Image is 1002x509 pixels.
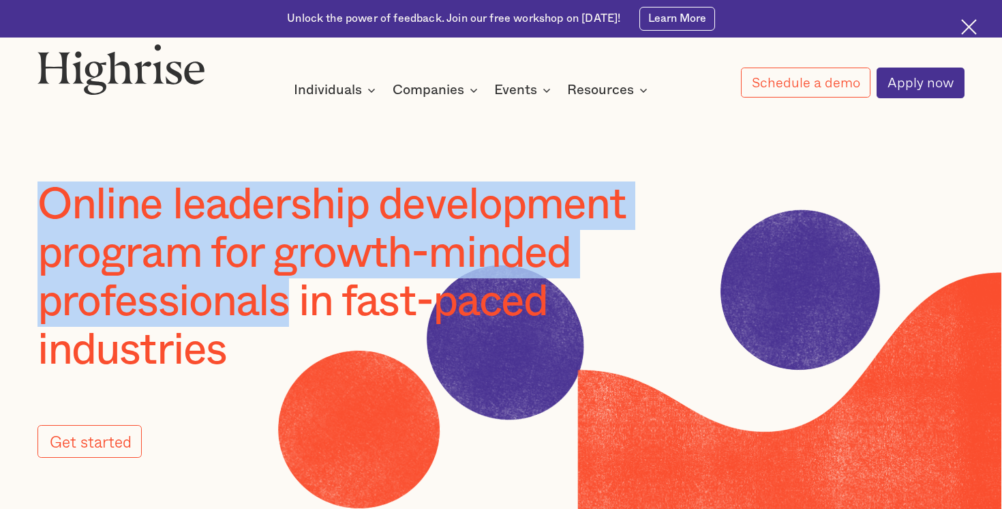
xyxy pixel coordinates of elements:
[294,82,362,98] div: Individuals
[877,68,965,98] a: Apply now
[287,12,620,27] div: Unlock the power of feedback. Join our free workshop on [DATE]!
[567,82,652,98] div: Resources
[294,82,380,98] div: Individuals
[393,82,482,98] div: Companies
[37,425,142,458] a: Get started
[37,181,714,375] h1: Online leadership development program for growth-minded professionals in fast-paced industries
[37,44,205,94] img: Highrise logo
[494,82,537,98] div: Events
[961,19,977,35] img: Cross icon
[494,82,555,98] div: Events
[639,7,715,31] a: Learn More
[567,82,634,98] div: Resources
[393,82,464,98] div: Companies
[741,68,870,98] a: Schedule a demo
